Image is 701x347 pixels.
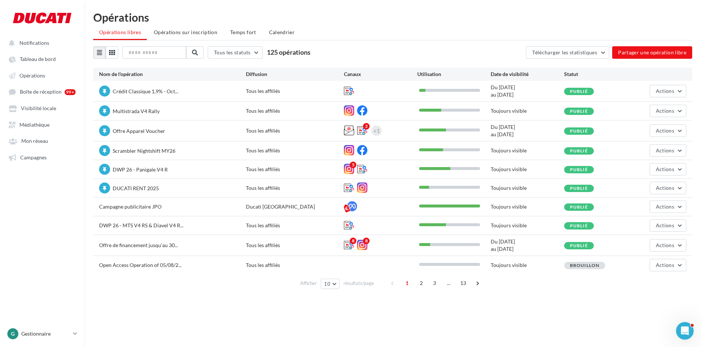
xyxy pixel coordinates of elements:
a: Mon réseau [4,134,80,147]
span: Actions [656,147,674,153]
button: Actions [650,144,686,157]
div: Du [DATE] au [DATE] [491,84,564,98]
span: Médiathèque [19,122,50,128]
button: Notifications [4,36,77,49]
button: Actions [650,182,686,194]
span: Télécharger les statistiques [532,49,597,55]
p: Gestionnaire [21,330,70,337]
span: résultats/page [344,280,374,287]
span: Scrambler Nightshift MY26 [113,148,175,154]
span: Actions [656,88,674,94]
span: Visibilité locale [21,105,56,112]
button: Actions [650,219,686,232]
div: Date de visibilité [491,71,564,78]
span: Actions [656,242,674,248]
button: Actions [650,200,686,213]
div: Tous les affiliés [246,222,344,229]
span: Afficher [300,280,317,287]
div: Toujours visible [491,166,564,173]
span: Actions [656,166,674,172]
a: Tableau de bord [4,52,80,65]
button: Actions [650,259,686,271]
span: Publié [570,185,588,191]
div: 8 [350,238,356,244]
div: Statut [564,71,638,78]
span: Temps fort [230,29,256,35]
span: Tous les statuts [214,49,251,55]
span: Actions [656,185,674,191]
span: Notifications [19,40,49,46]
span: 1 [401,277,413,289]
button: Télécharger les statistiques [526,46,609,59]
span: Offre de financement jusqu'au 30... [99,242,178,248]
a: Opérations [4,69,80,82]
div: Nom de l'opération [99,71,246,78]
span: Opérations sur inscription [154,29,217,35]
span: DUCATI RENT 2025 [113,185,159,191]
button: Partager une opération libre [612,46,692,59]
a: Médiathèque [4,118,80,131]
span: Mon réseau [21,138,48,144]
span: Publié [570,108,588,114]
span: Publié [570,128,588,134]
div: Opérations [93,12,692,23]
span: Publié [570,204,588,210]
div: Tous les affiliés [246,107,344,115]
div: Tous les affiliés [246,147,344,154]
span: 10 [324,281,330,287]
span: Actions [656,127,674,134]
span: Actions [656,108,674,114]
div: Toujours visible [491,147,564,154]
span: 125 opérations [267,48,310,56]
div: Utilisation [417,71,491,78]
span: ... [443,277,455,289]
span: Publié [570,88,588,94]
span: Tableau de bord [20,56,56,62]
iframe: Intercom live chat [676,322,694,340]
span: Actions [656,203,674,210]
div: 8 [363,238,370,244]
button: 10 [321,279,339,289]
div: Toujours visible [491,261,564,269]
span: Publié [570,243,588,248]
div: Toujours visible [491,203,564,210]
span: Publié [570,167,588,172]
button: Tous les statuts [208,46,263,59]
div: Diffusion [246,71,344,78]
span: G [11,330,15,337]
div: +1 [373,126,380,136]
button: Actions [650,124,686,137]
div: Tous les affiliés [246,261,344,269]
span: Publié [570,223,588,228]
span: Actions [656,222,674,228]
a: Boîte de réception 99+ [4,85,80,98]
span: Publié [570,148,588,153]
div: 99+ [65,89,76,95]
div: Tous les affiliés [246,166,344,173]
span: Crédit Classique 1,9% - Oct... [113,88,178,94]
span: Offre Apparel Voucher [113,128,165,134]
button: Actions [650,239,686,252]
div: Tous les affiliés [246,127,344,134]
div: Du [DATE] au [DATE] [491,238,564,253]
span: Campagne publicitaire JPO [99,203,161,210]
span: Boîte de réception [20,89,62,95]
div: Du [DATE] au [DATE] [491,123,564,138]
span: DWP 26 - MTS V4 RS & Diavel V4 R... [99,222,184,228]
span: 13 [457,277,469,289]
button: Actions [650,163,686,176]
span: Opérations [19,72,45,79]
span: Actions [656,262,674,268]
div: Toujours visible [491,107,564,115]
a: G Gestionnaire [6,327,79,341]
div: Ducati [GEOGRAPHIC_DATA] [246,203,344,210]
span: Multistrada V4 Rally [113,108,160,114]
span: 3 [429,277,440,289]
div: Tous les affiliés [246,242,344,249]
div: Toujours visible [491,184,564,192]
div: Toujours visible [491,222,564,229]
span: 2 [415,277,427,289]
span: DWP 26 - Panigale V4 R [113,166,168,173]
span: Calendrier [269,29,295,35]
span: Campagnes [20,154,47,160]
